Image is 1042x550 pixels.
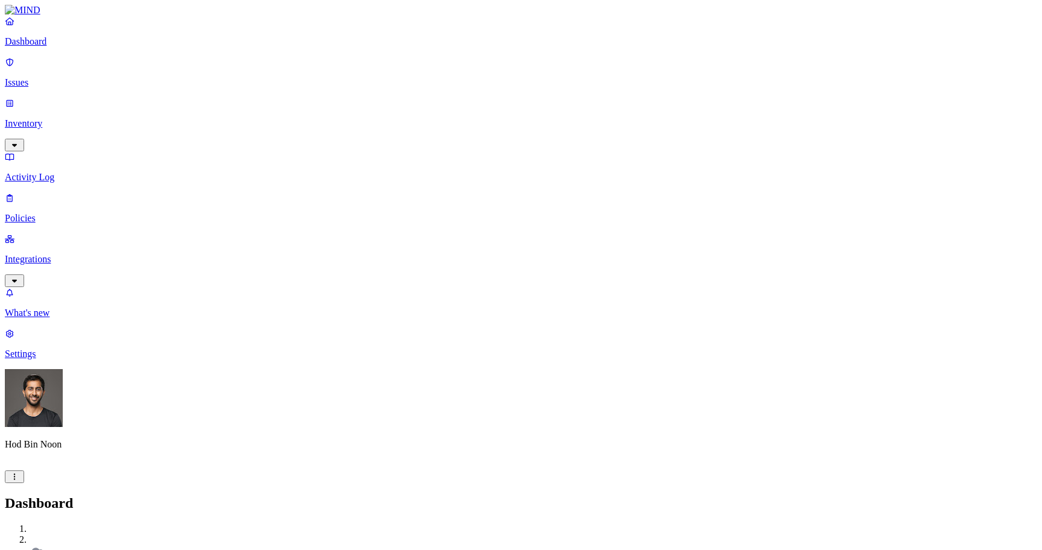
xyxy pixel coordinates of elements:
img: Hod Bin Noon [5,369,63,427]
img: MIND [5,5,40,16]
p: Inventory [5,118,1037,129]
a: Dashboard [5,16,1037,47]
p: Settings [5,349,1037,359]
p: Policies [5,213,1037,224]
p: Issues [5,77,1037,88]
p: Dashboard [5,36,1037,47]
p: Integrations [5,254,1037,265]
a: Activity Log [5,151,1037,183]
a: Integrations [5,233,1037,285]
p: What's new [5,308,1037,318]
h2: Dashboard [5,495,1037,511]
a: MIND [5,5,1037,16]
a: Policies [5,192,1037,224]
p: Activity Log [5,172,1037,183]
p: Hod Bin Noon [5,439,1037,450]
a: Inventory [5,98,1037,150]
a: What's new [5,287,1037,318]
a: Issues [5,57,1037,88]
a: Settings [5,328,1037,359]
